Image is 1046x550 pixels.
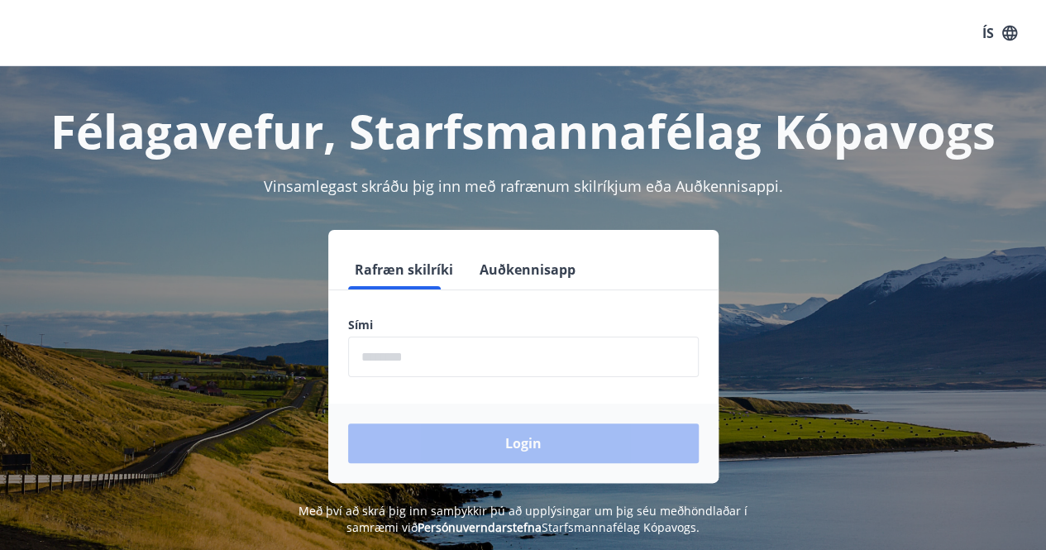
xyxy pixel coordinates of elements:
[418,519,542,535] a: Persónuverndarstefna
[264,176,783,196] span: Vinsamlegast skráðu þig inn með rafrænum skilríkjum eða Auðkennisappi.
[348,317,699,333] label: Sími
[299,503,747,535] span: Með því að skrá þig inn samþykkir þú að upplýsingar um þig séu meðhöndlaðar í samræmi við Starfsm...
[973,18,1026,48] button: ÍS
[348,250,460,289] button: Rafræn skilríki
[20,99,1026,162] h1: Félagavefur, Starfsmannafélag Kópavogs
[473,250,582,289] button: Auðkennisapp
